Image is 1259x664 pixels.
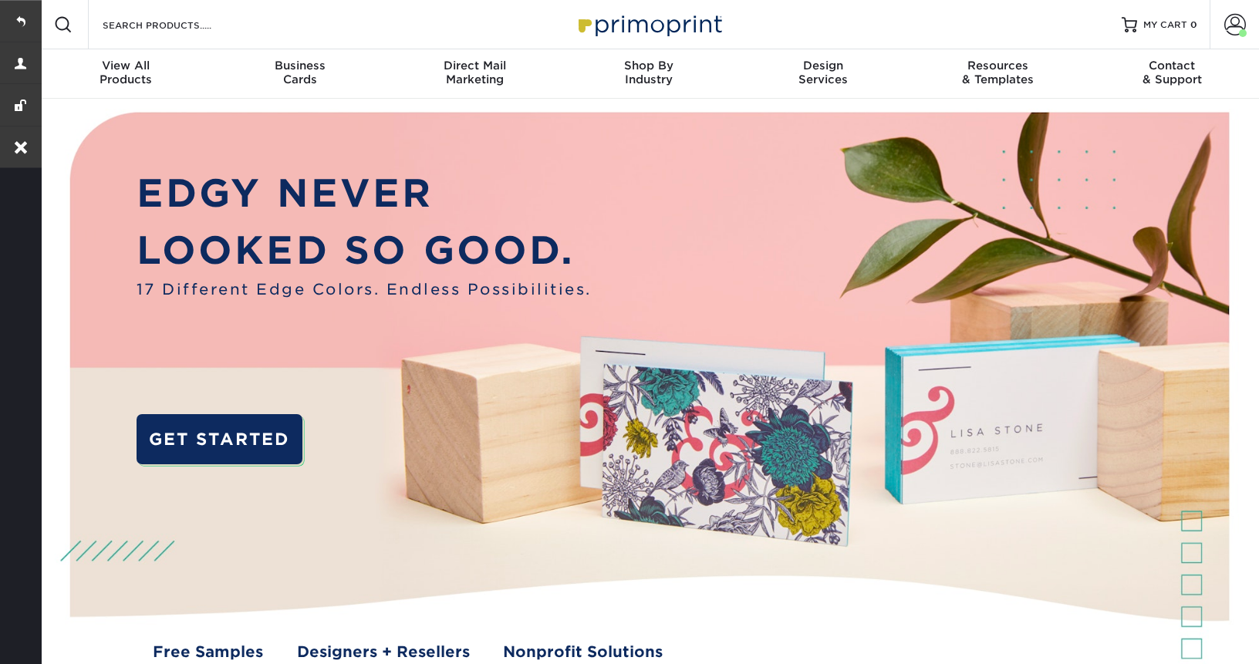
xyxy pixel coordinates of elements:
[39,49,213,99] a: View AllProducts
[387,59,562,86] div: Marketing
[297,641,470,663] a: Designers + Resellers
[137,165,592,221] p: EDGY NEVER
[736,49,910,99] a: DesignServices
[572,8,726,41] img: Primoprint
[39,59,213,72] span: View All
[503,641,663,663] a: Nonprofit Solutions
[213,49,387,99] a: BusinessCards
[153,641,263,663] a: Free Samples
[39,59,213,86] div: Products
[736,59,910,86] div: Services
[1085,59,1259,72] span: Contact
[101,15,251,34] input: SEARCH PRODUCTS.....
[562,59,736,72] span: Shop By
[1190,19,1197,30] span: 0
[387,59,562,72] span: Direct Mail
[1085,59,1259,86] div: & Support
[562,59,736,86] div: Industry
[137,222,592,278] p: LOOKED SO GOOD.
[910,49,1085,99] a: Resources& Templates
[562,49,736,99] a: Shop ByIndustry
[910,59,1085,72] span: Resources
[736,59,910,72] span: Design
[387,49,562,99] a: Direct MailMarketing
[137,278,592,301] span: 17 Different Edge Colors. Endless Possibilities.
[213,59,387,72] span: Business
[910,59,1085,86] div: & Templates
[1085,49,1259,99] a: Contact& Support
[213,59,387,86] div: Cards
[1143,19,1187,32] span: MY CART
[137,414,302,463] a: GET STARTED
